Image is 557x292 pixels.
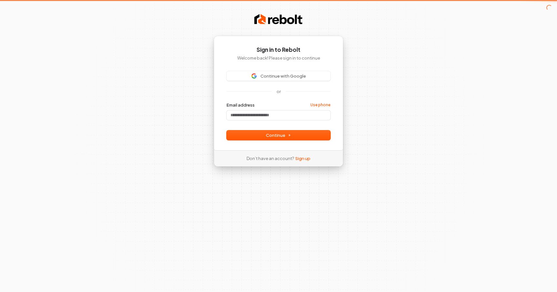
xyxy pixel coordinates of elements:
[227,102,255,108] label: Email address
[251,73,257,79] img: Sign in with Google
[295,155,310,161] a: Sign up
[227,130,330,140] button: Continue
[260,73,306,79] span: Continue with Google
[254,13,303,26] img: Rebolt Logo
[247,155,294,161] span: Don’t have an account?
[227,71,330,81] button: Sign in with GoogleContinue with Google
[266,132,291,138] span: Continue
[277,89,281,94] p: or
[310,102,330,108] a: Use phone
[227,55,330,61] p: Welcome back! Please sign in to continue
[227,46,330,54] h1: Sign in to Rebolt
